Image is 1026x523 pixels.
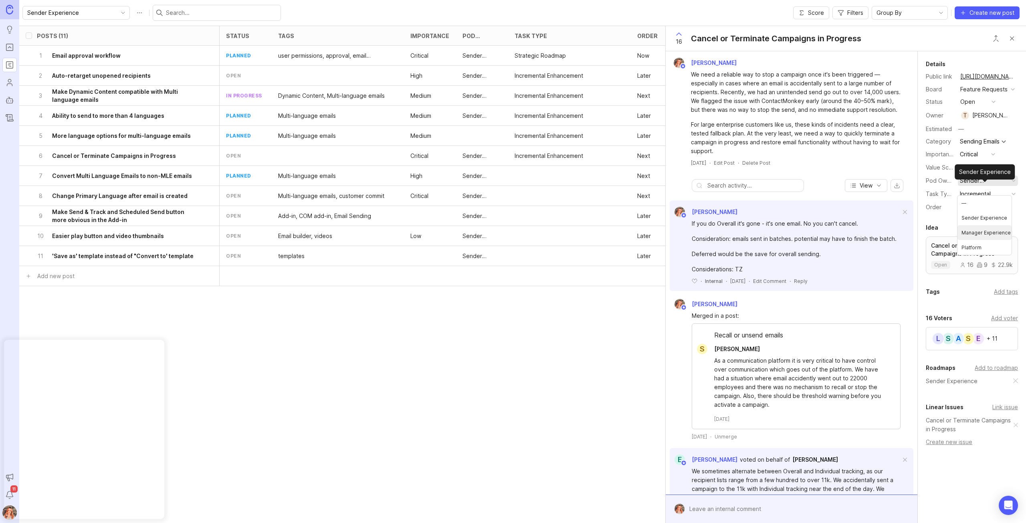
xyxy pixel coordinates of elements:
div: T [961,111,969,119]
div: Consideration: emails sent in batches. potential may have to finish the batch. [692,234,901,243]
p: Sender Experience [463,252,502,260]
div: Details [926,59,945,69]
div: High [410,72,422,80]
p: Sender Experience [463,72,502,80]
div: E [972,332,985,345]
label: Pod Ownership [926,177,967,184]
button: 7Convert Multi Language Emails to non-MLE emails [37,166,197,186]
li: Manager Experience [957,225,1012,240]
span: Group By [877,8,902,17]
p: Sender Experience [463,92,502,100]
div: Next [637,192,650,200]
div: open [960,97,975,106]
span: Create new post [969,9,1014,17]
button: 10Easier play button and video thumbnails [37,226,197,246]
div: Idea [926,223,938,232]
div: Next [637,172,650,180]
div: Later [637,72,651,80]
div: Incremental Enhancement [515,132,583,140]
p: 2 [37,72,44,80]
p: Multi-language emails [278,172,336,180]
p: Later [637,212,651,220]
div: + 11 [987,336,998,341]
div: open [226,252,241,259]
div: Public link [926,72,954,81]
div: · [710,433,711,440]
div: Critical [410,192,428,200]
a: Cancel or Terminate Campaigns in Progressopen16922.9k [926,236,1018,274]
button: Create new post [955,6,1020,19]
div: Next [637,92,650,100]
a: Bronwen W[PERSON_NAME] [670,299,744,309]
div: Sender Experience [463,112,502,120]
div: S [942,332,955,345]
div: Tags [926,287,940,297]
time: [DATE] [692,433,707,440]
button: Score [793,6,829,19]
div: · [701,278,702,285]
h6: Cancel or Terminate Campaigns in Progress [52,152,176,160]
span: View [860,182,873,190]
img: Bronwen W [671,58,687,68]
span: Score [808,9,824,17]
div: Owner [926,111,954,120]
p: Cancel or Terminate Campaigns in Progress [931,242,1013,258]
a: Changelog [2,111,17,125]
h6: Easier play button and video thumbnails [52,232,164,240]
div: templates [278,252,305,260]
img: Bronwen W [672,504,687,514]
span: [PERSON_NAME] [692,301,737,307]
div: planned [226,132,251,139]
a: Bronwen W[PERSON_NAME] [670,207,737,217]
p: Add-in, COM add-in, Email Sending [278,212,371,220]
p: Dynamic Content, Multi-language emails [278,92,385,100]
div: Considerations: TZ [692,265,901,274]
div: 9 [977,262,988,268]
time: [DATE] [730,278,745,284]
div: Cancel or Terminate Campaigns in Progress [691,33,861,44]
p: Medium [410,92,431,100]
button: Close button [1004,30,1020,46]
div: Posts (11) [37,33,68,39]
svg: toggle icon [935,10,947,16]
span: [PERSON_NAME] [792,456,838,463]
div: toggle menu [872,6,948,20]
img: member badge [681,305,687,311]
div: Category [926,137,954,146]
div: · [726,278,727,285]
div: Sender Experience [463,192,502,200]
p: 1 [37,52,44,60]
div: Sender Experience [463,52,502,60]
div: toggle menu [22,6,130,20]
div: If you do Overall it's gone - it's one email. No you can't cancel. [692,219,901,228]
div: · [749,278,750,285]
div: open [226,212,241,219]
div: Feature Requests [960,85,1008,94]
button: export comments [891,179,903,192]
div: Multi-language emails [278,132,336,140]
div: Add to roadmap [975,363,1018,372]
p: Email builder, videos [278,232,332,240]
div: planned [226,52,251,59]
div: Internal [705,278,723,285]
p: Strategic Roadmap [515,52,566,60]
h6: Change Primary Language after email is created [52,192,188,200]
h6: Make Send & Track and Scheduled Send button more obvious in the Add-in [52,208,197,224]
div: open [226,72,241,79]
p: 7 [37,172,44,180]
button: Notifications [2,488,17,502]
img: member badge [681,460,687,466]
div: Sender Experience [463,212,502,220]
div: open [226,152,241,159]
p: Multi-language emails [278,112,336,120]
div: A [952,332,965,345]
div: 22.9k [991,262,1013,268]
div: Later [637,132,651,140]
a: S[PERSON_NAME] [692,344,766,354]
div: Board [926,85,954,94]
button: 2Auto-retarget unopened recipients [37,66,197,85]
